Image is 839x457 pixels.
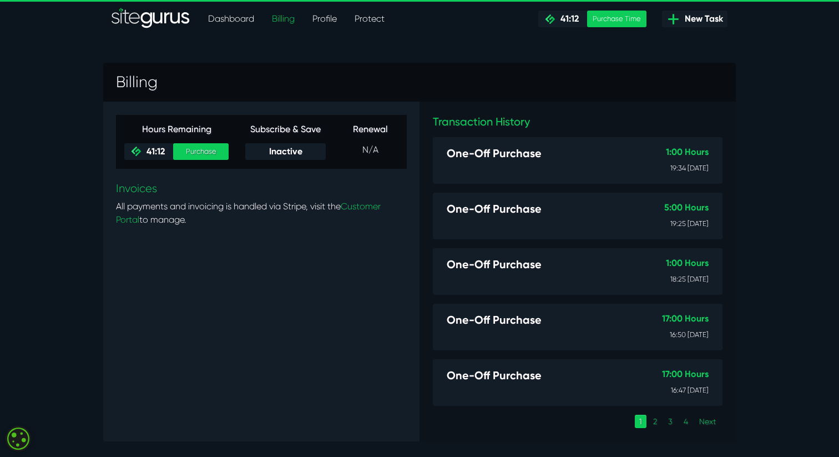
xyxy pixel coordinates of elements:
a: Protect [346,8,393,30]
a: 2 [649,415,661,428]
h5: One-Off Purchase [447,313,626,327]
small: 16:47 [DATE] [671,386,709,394]
h3: Billing [116,68,158,96]
small: 19:25 [DATE] [670,219,709,228]
a: Customer Portal [116,201,381,225]
h5: Invoices [116,182,407,195]
div: Cookie consent button [6,426,31,451]
div: Purchase Time [587,11,646,27]
a: 3 [664,415,677,428]
span: New Task [680,12,723,26]
a: Billing [263,8,304,30]
h6: Hours Remaining [124,124,229,134]
span: 41:12 [556,13,579,24]
p: All payments and invoicing is handled via Stripe, visit the to manage. [116,200,407,227]
a: 4 [679,415,693,428]
a: Next [695,415,720,428]
span: 41:12 [142,146,165,157]
img: Sitegurus Logo [112,8,190,30]
a: New Task [662,11,727,27]
p: N/A [342,143,398,157]
h5: Transaction History [433,115,722,128]
h6: Renewal [342,124,398,134]
a: Profile [304,8,346,30]
h6: 1:00 Hours [632,258,709,268]
a: Purchase [173,143,229,160]
a: 41:12 Purchase Time [538,11,646,27]
h6: 1:00 Hours [632,147,709,157]
h5: One-Off Purchase [447,369,626,382]
small: 19:34 [DATE] [670,164,709,172]
span: Inactive [269,146,302,157]
h6: 17:00 Hours [628,369,709,379]
a: Dashboard [199,8,263,30]
h5: One-Off Purchase [447,147,631,160]
h6: 17:00 Hours [628,313,709,324]
h6: 5:00 Hours [630,202,709,213]
h5: One-Off Purchase [447,202,629,215]
h6: Subscribe & Save [245,124,326,134]
small: 16:50 [DATE] [670,330,709,339]
small: 18:25 [DATE] [670,275,709,283]
h5: One-Off Purchase [447,258,631,271]
a: 1 [635,415,646,428]
a: SiteGurus [112,8,190,30]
